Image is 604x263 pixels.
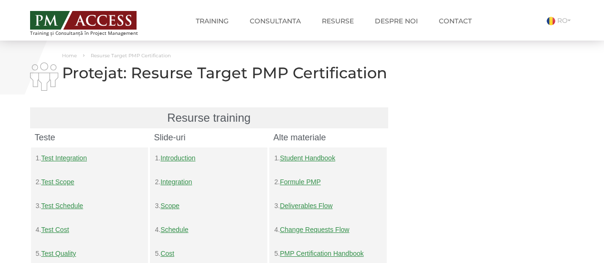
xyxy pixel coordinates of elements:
a: Change Requests Flow [280,226,350,233]
a: Deliverables Flow [280,202,332,210]
h4: Slide-uri [154,133,264,142]
a: Formule PMP [280,178,321,186]
img: i-02.png [30,63,58,91]
h4: Teste [35,133,145,142]
a: Contact [432,11,479,31]
p: 3. [274,200,382,212]
p: 2. [274,176,382,188]
img: Romana [547,17,555,25]
p: 4. [155,224,263,236]
p: 2. [36,176,144,188]
a: Cost [160,250,174,257]
p: 1. [155,152,263,164]
a: Consultanta [243,11,308,31]
a: RO [547,16,574,25]
a: Integration [160,178,192,186]
span: Resurse Target PMP Certification [91,53,171,59]
p: 4. [36,224,144,236]
a: Test Schedule [41,202,83,210]
p: 5. [155,248,263,260]
p: 1. [274,152,382,164]
a: Training și Consultanță în Project Management [30,8,156,36]
a: Despre noi [368,11,425,31]
p: 2. [155,176,263,188]
a: Home [62,53,77,59]
h3: Resurse training [35,112,383,124]
a: Scope [160,202,180,210]
a: Test Quality [41,250,76,257]
p: 5. [36,248,144,260]
h4: Alte materiale [273,133,383,142]
a: Test Integration [41,154,87,162]
a: Test Cost [41,226,69,233]
a: Schedule [160,226,188,233]
p: 5. [274,248,382,260]
p: 1. [36,152,144,164]
img: PM ACCESS - Echipa traineri si consultanti certificati PMP: Narciss Popescu, Mihai Olaru, Monica ... [30,11,137,30]
p: 3. [36,200,144,212]
a: Training [189,11,236,31]
p: 3. [155,200,263,212]
p: 4. [274,224,382,236]
span: Training și Consultanță în Project Management [30,31,156,36]
h1: Protejat: Resurse Target PMP Certification [30,64,388,81]
a: Introduction [160,154,195,162]
a: Resurse [315,11,361,31]
a: Test Scope [41,178,74,186]
a: PMP Certification Handbook [280,250,364,257]
a: Student Handbook [280,154,335,162]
